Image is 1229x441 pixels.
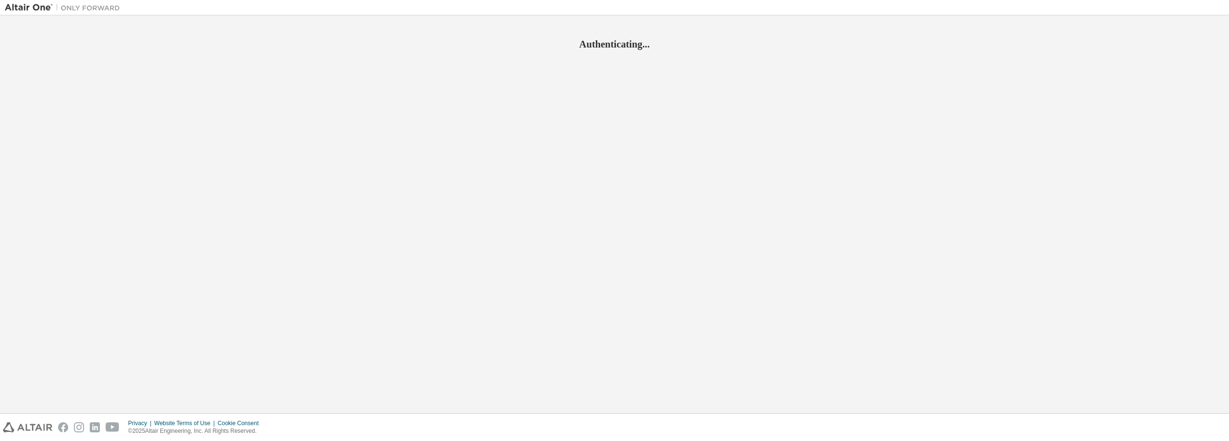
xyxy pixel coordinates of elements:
h2: Authenticating... [5,38,1224,50]
img: Altair One [5,3,125,12]
div: Privacy [128,419,154,427]
img: youtube.svg [106,422,120,432]
p: © 2025 Altair Engineering, Inc. All Rights Reserved. [128,427,265,435]
div: Cookie Consent [217,419,264,427]
div: Website Terms of Use [154,419,217,427]
img: linkedin.svg [90,422,100,432]
img: altair_logo.svg [3,422,52,432]
img: instagram.svg [74,422,84,432]
img: facebook.svg [58,422,68,432]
